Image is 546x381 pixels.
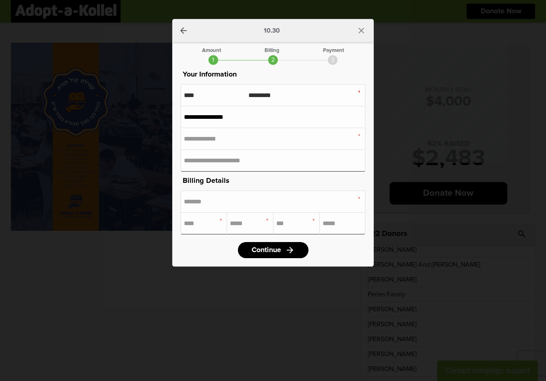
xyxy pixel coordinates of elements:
p: Your Information [181,69,365,80]
div: Payment [323,48,344,53]
a: arrow_back [179,26,188,35]
span: Continue [252,246,281,254]
div: 2 [268,55,278,65]
i: close [356,26,366,35]
a: Continuearrow_forward [238,242,308,258]
div: Billing [265,48,279,53]
p: Billing Details [181,175,365,186]
div: Amount [202,48,221,53]
i: arrow_forward [285,245,295,255]
div: 3 [328,55,338,65]
div: 1 [208,55,218,65]
p: 10.30 [264,27,280,34]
